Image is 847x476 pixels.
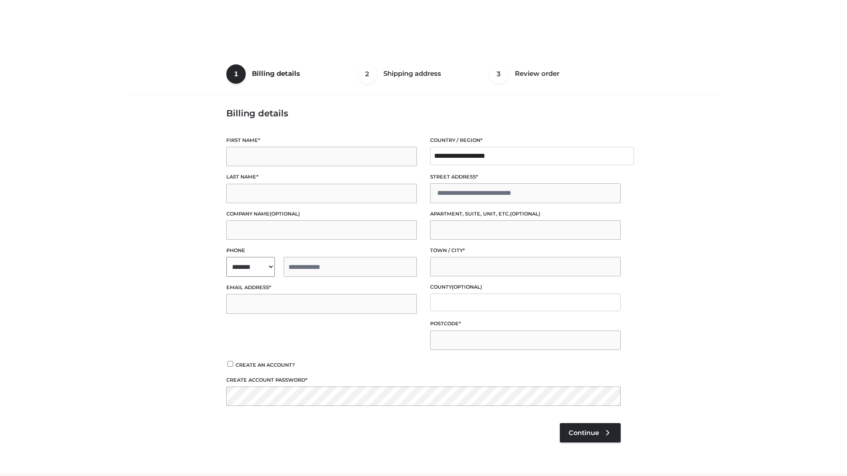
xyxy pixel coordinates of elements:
label: First name [226,136,417,145]
label: Country / Region [430,136,621,145]
label: County [430,283,621,291]
span: Review order [515,69,559,78]
span: (optional) [452,284,482,290]
label: Street address [430,173,621,181]
span: (optional) [270,211,300,217]
span: Shipping address [383,69,441,78]
label: Company name [226,210,417,218]
input: Create an account? [226,361,234,367]
h3: Billing details [226,108,621,119]
span: 3 [489,64,509,84]
label: Apartment, suite, unit, etc. [430,210,621,218]
label: Phone [226,246,417,255]
span: 1 [226,64,246,84]
label: Create account password [226,376,621,384]
a: Continue [560,423,621,443]
span: Create an account? [236,362,295,368]
label: Town / City [430,246,621,255]
label: Postcode [430,320,621,328]
span: 2 [358,64,377,84]
label: Last name [226,173,417,181]
label: Email address [226,283,417,292]
span: Continue [569,429,599,437]
span: Billing details [252,69,300,78]
span: (optional) [510,211,540,217]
